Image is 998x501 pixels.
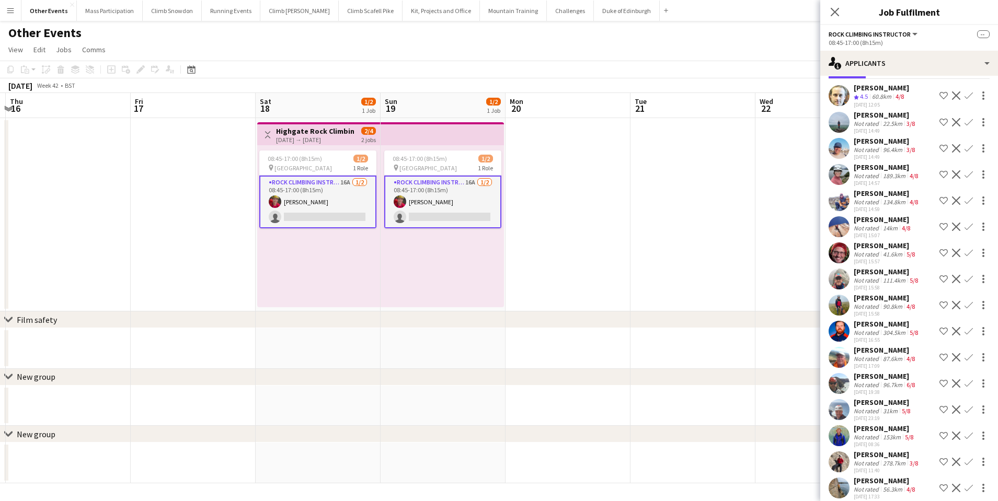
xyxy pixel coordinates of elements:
div: [DATE] 14:49 [854,127,917,134]
span: View [8,45,23,54]
div: 1 Job [362,107,375,114]
div: [PERSON_NAME] [854,398,912,407]
div: BST [65,81,75,89]
div: [DATE] 14:59 [854,206,920,213]
span: Sat [260,97,271,106]
div: Not rated [854,329,881,336]
app-skills-label: 4/8 [910,172,918,180]
app-skills-label: 4/8 [896,92,904,100]
button: Climb Scafell Pike [339,1,403,21]
div: [DATE] 15:07 [854,232,912,239]
div: [DATE] 14:49 [854,154,917,160]
span: Comms [82,45,106,54]
span: Mon [510,97,523,106]
app-skills-label: 5/8 [910,329,918,336]
div: 304.5km [881,329,908,336]
button: Mass Participation [77,1,143,21]
div: [PERSON_NAME] [854,476,917,485]
div: Film safety [17,314,57,325]
span: 19 [383,102,397,114]
div: Not rated [854,276,881,284]
a: View [4,43,27,56]
div: 41.6km [881,250,904,258]
app-skills-label: 4/8 [902,224,910,232]
div: [DATE] 17:33 [854,493,917,500]
span: 18 [258,102,271,114]
div: [DATE] 16:55 [854,336,920,343]
app-skills-label: 3/8 [907,146,915,154]
div: [PERSON_NAME] [854,371,917,381]
div: [PERSON_NAME] [854,83,909,92]
div: New group [17,371,55,382]
app-skills-label: 5/8 [907,250,915,258]
div: [DATE] 15:58 [854,284,920,291]
span: 1 Role [478,164,493,172]
div: 2 jobs [361,135,376,144]
button: Challenges [547,1,594,21]
span: 1/2 [486,98,501,106]
div: 189.3km [881,172,908,180]
span: 1/2 [353,155,368,162]
button: Running Events [202,1,260,21]
app-skills-label: 4/8 [907,355,915,363]
div: Not rated [854,198,881,206]
app-skills-label: 4/8 [907,485,915,493]
div: Not rated [854,485,881,493]
span: Sun [385,97,397,106]
span: [GEOGRAPHIC_DATA] [274,164,332,172]
span: Rock Climbing Instructor [829,30,911,38]
div: [DATE] 14:57 [854,180,920,187]
div: 278.7km [881,459,908,467]
app-skills-label: 4/8 [907,302,915,310]
span: 08:45-17:00 (8h15m) [268,155,322,162]
div: [PERSON_NAME] [854,267,920,276]
div: 31km [881,407,900,415]
span: Fri [135,97,143,106]
span: 21 [633,102,647,114]
span: 17 [133,102,143,114]
div: 22.5km [881,120,904,127]
div: [PERSON_NAME] [854,319,920,329]
a: Edit [29,43,50,56]
div: 153km [881,433,903,441]
app-skills-label: 6/8 [907,381,915,389]
app-skills-label: 4/8 [910,198,918,206]
div: Not rated [854,302,881,310]
div: 1 Job [487,107,500,114]
app-job-card: 08:45-17:00 (8h15m)1/2 [GEOGRAPHIC_DATA]1 RoleRock Climbing Instructor16A1/208:45-17:00 (8h15m)[P... [259,150,376,228]
app-card-role: Rock Climbing Instructor16A1/208:45-17:00 (8h15m)[PERSON_NAME] [259,176,376,228]
div: 111.4km [881,276,908,284]
div: 08:45-17:00 (8h15m)1/2 [GEOGRAPHIC_DATA]1 RoleRock Climbing Instructor16A1/208:45-17:00 (8h15m)[P... [384,150,501,228]
button: Other Events [21,1,77,21]
div: [DATE] [8,80,32,91]
div: [PERSON_NAME] [854,136,917,146]
app-skills-label: 5/8 [905,433,913,441]
a: Comms [78,43,110,56]
div: [DATE] 08:36 [854,441,915,448]
div: Not rated [854,250,881,258]
div: [DATE] 17:09 [854,363,917,369]
div: 96.4km [881,146,904,154]
app-card-role: Rock Climbing Instructor16A1/208:45-17:00 (8h15m)[PERSON_NAME] [384,176,501,228]
span: 08:45-17:00 (8h15m) [393,155,447,162]
div: 90.8km [881,302,904,310]
div: [PERSON_NAME] [854,189,920,198]
span: 16 [8,102,23,114]
span: [GEOGRAPHIC_DATA] [399,164,457,172]
div: 08:45-17:00 (8h15m) [829,39,990,46]
div: [DATE] → [DATE] [276,136,354,144]
app-skills-label: 3/8 [907,120,915,127]
span: 20 [508,102,523,114]
app-skills-label: 5/8 [902,407,910,415]
button: Climb [PERSON_NAME] [260,1,339,21]
h3: Highgate Rock Climbing - S25Q3OE-9971 [276,126,354,136]
button: Mountain Training [480,1,547,21]
div: [PERSON_NAME] [854,162,920,172]
div: [PERSON_NAME] [854,424,915,433]
div: [DATE] 15:57 [854,258,917,265]
h1: Other Events [8,25,82,41]
div: 134.8km [881,198,908,206]
span: Jobs [56,45,72,54]
h3: Job Fulfilment [820,5,998,19]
